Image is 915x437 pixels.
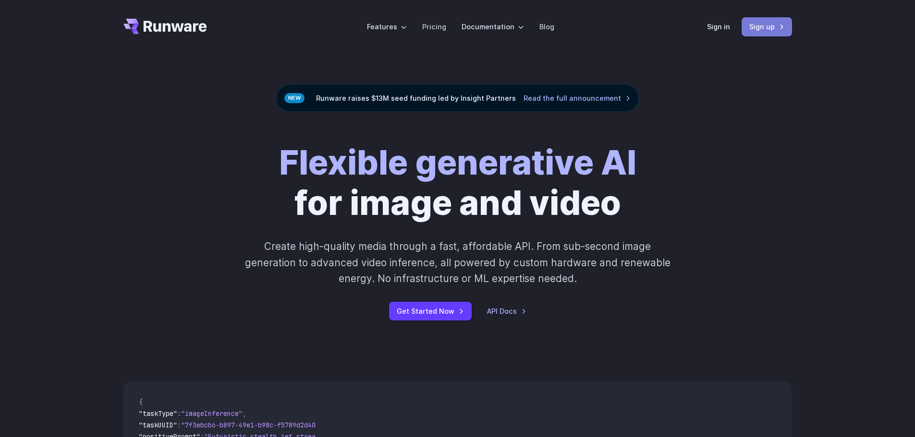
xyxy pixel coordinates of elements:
[422,21,446,32] a: Pricing
[177,409,181,418] span: :
[367,21,407,32] label: Features
[389,302,472,320] a: Get Started Now
[462,21,524,32] label: Documentation
[139,409,177,418] span: "taskType"
[139,398,143,406] span: {
[742,17,792,36] a: Sign up
[487,306,526,317] a: API Docs
[243,409,246,418] span: ,
[181,421,327,429] span: "7f3ebcb6-b897-49e1-b98c-f5789d2d40d7"
[524,93,631,104] a: Read the full announcement
[177,421,181,429] span: :
[279,142,636,183] strong: Flexible generative AI
[123,19,207,34] a: Go to /
[181,409,243,418] span: "imageInference"
[707,21,730,32] a: Sign in
[139,421,177,429] span: "taskUUID"
[276,84,639,112] div: Runware raises $13M seed funding led by Insight Partners
[539,21,554,32] a: Blog
[279,142,636,223] h1: for image and video
[244,238,671,286] p: Create high-quality media through a fast, affordable API. From sub-second image generation to adv...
